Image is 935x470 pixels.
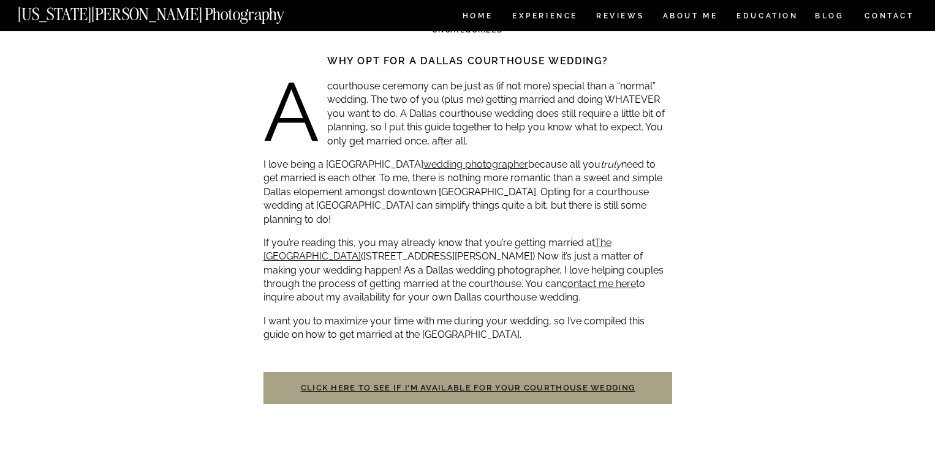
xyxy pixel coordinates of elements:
strong: Why opt for a Dallas courthouse wedding? [327,55,608,67]
em: truly [600,159,621,170]
a: EDUCATION [735,12,800,23]
a: REVIEWS [596,12,642,23]
a: wedding photographer [423,159,528,170]
a: Uncategorized [432,26,503,34]
a: contact me here [562,278,636,289]
p: A courthouse ceremony can be just as (if not more) special than a “normal” wedding. The two of yo... [263,80,672,148]
a: [US_STATE][PERSON_NAME] Photography [18,6,325,17]
a: ABOUT ME [662,12,718,23]
a: HOME [460,12,495,23]
a: Experience [512,12,577,23]
a: CONTACT [864,9,915,23]
a: Click here to see if I’m available for your courthouse wedding [301,383,635,392]
p: I love being a [GEOGRAPHIC_DATA] because all you need to get married is each other. To me, there ... [263,158,672,226]
p: If you’re reading this, you may already know that you’re getting married at ([STREET_ADDRESS][PER... [263,236,672,305]
p: I want you to maximize your time with me during your wedding, so I’ve compiled this guide on how ... [263,315,672,342]
a: BLOG [815,12,844,23]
